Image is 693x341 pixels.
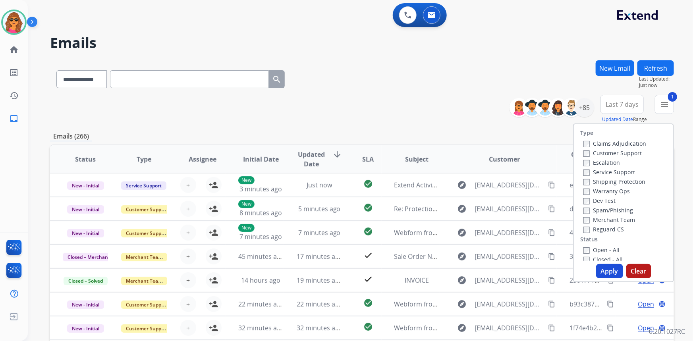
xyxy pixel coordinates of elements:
[186,180,190,190] span: +
[243,154,279,164] span: Initial Date
[583,256,623,263] label: Closed - All
[638,299,654,309] span: Open
[238,176,255,184] p: New
[121,205,173,214] span: Customer Support
[569,300,690,308] span: b93c3879-6493-47fd-92d7-69440f50183d
[394,252,601,261] span: Sale Order Number 511525770 [ thread::WLjVLAjSA_-Io4M_KE1qdTk:: ]
[583,247,590,254] input: Open - All
[121,324,173,333] span: Customer Support
[569,252,691,261] span: 399b0092-e0ff-4de7-aa2b-704219d25e53
[67,205,104,214] span: New - Initial
[583,187,630,195] label: Warranty Ops
[583,198,590,204] input: Dev Test
[569,228,687,237] span: 40cf1b9e-aa63-402b-83b5-523df1f2d7f7
[209,323,218,333] mat-icon: person_add
[583,141,590,147] input: Claims Adjudication
[583,149,642,157] label: Customer Support
[363,203,373,212] mat-icon: check_circle
[583,246,620,254] label: Open - All
[548,301,555,308] mat-icon: content_copy
[209,180,218,190] mat-icon: person_add
[186,299,190,309] span: +
[607,324,614,331] mat-icon: content_copy
[121,277,167,285] span: Merchant Team
[548,181,555,189] mat-icon: content_copy
[67,229,104,237] span: New - Initial
[297,324,343,332] span: 32 minutes ago
[580,129,593,137] label: Type
[297,150,326,169] span: Updated Date
[363,250,373,260] mat-icon: check
[137,154,151,164] span: Type
[457,228,467,237] mat-icon: explore
[548,253,555,260] mat-icon: content_copy
[63,253,135,261] span: Closed – Merchant Transfer
[575,98,594,117] div: +85
[180,296,196,312] button: +
[583,168,635,176] label: Service Support
[583,217,590,223] input: Merchant Team
[238,252,284,261] span: 45 minutes ago
[297,276,343,285] span: 19 minutes ago
[9,91,19,100] mat-icon: history
[548,205,555,212] mat-icon: content_copy
[405,154,429,164] span: Subject
[209,299,218,309] mat-icon: person_add
[583,225,624,233] label: Reguard CS
[596,264,623,278] button: Apply
[189,154,216,164] span: Assignee
[239,185,282,193] span: 3 minutes ago
[569,276,691,285] span: 2561771e-b239-4474-91db-e122384face0
[637,60,674,76] button: Refresh
[186,275,190,285] span: +
[9,68,19,77] mat-icon: list_alt
[457,275,467,285] mat-icon: explore
[548,324,555,331] mat-icon: content_copy
[180,249,196,264] button: +
[121,301,173,309] span: Customer Support
[298,204,341,213] span: 5 minutes ago
[394,300,574,308] span: Webform from [EMAIL_ADDRESS][DOMAIN_NAME] on [DATE]
[600,95,644,114] button: Last 7 days
[209,252,218,261] mat-icon: person_add
[655,95,674,114] button: 1
[239,232,282,241] span: 7 minutes ago
[583,178,645,185] label: Shipping Protection
[548,229,555,236] mat-icon: content_copy
[332,150,342,159] mat-icon: arrow_downward
[394,228,574,237] span: Webform from [EMAIL_ADDRESS][DOMAIN_NAME] on [DATE]
[9,114,19,123] mat-icon: inbox
[186,228,190,237] span: +
[475,299,544,309] span: [EMAIL_ADDRESS][DOMAIN_NAME]
[475,180,544,190] span: [EMAIL_ADDRESS][DOMAIN_NAME]
[475,323,544,333] span: [EMAIL_ADDRESS][DOMAIN_NAME]
[405,276,429,285] span: INVOICE
[121,253,167,261] span: Merchant Team
[660,100,669,109] mat-icon: menu
[75,154,96,164] span: Status
[626,264,651,278] button: Clear
[569,150,615,169] span: Conversation ID
[3,11,25,33] img: avatar
[238,224,255,232] p: New
[50,35,674,51] h2: Emails
[457,204,467,214] mat-icon: explore
[238,300,284,308] span: 22 minutes ago
[186,252,190,261] span: +
[307,181,332,189] span: Just now
[583,257,590,263] input: Closed - All
[569,204,693,213] span: d512c2c4-a8c9-47db-8260-3b9774293be7
[394,324,574,332] span: Webform from [EMAIL_ADDRESS][DOMAIN_NAME] on [DATE]
[475,228,544,237] span: [EMAIL_ADDRESS][DOMAIN_NAME]
[658,324,666,331] mat-icon: language
[475,275,544,285] span: [EMAIL_ADDRESS][DOMAIN_NAME]
[638,323,654,333] span: Open
[64,277,108,285] span: Closed – Solved
[668,92,677,102] span: 1
[363,322,373,331] mat-icon: check_circle
[50,131,92,141] p: Emails (266)
[583,170,590,176] input: Service Support
[67,301,104,309] span: New - Initial
[602,116,633,123] button: Updated Date
[180,225,196,241] button: +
